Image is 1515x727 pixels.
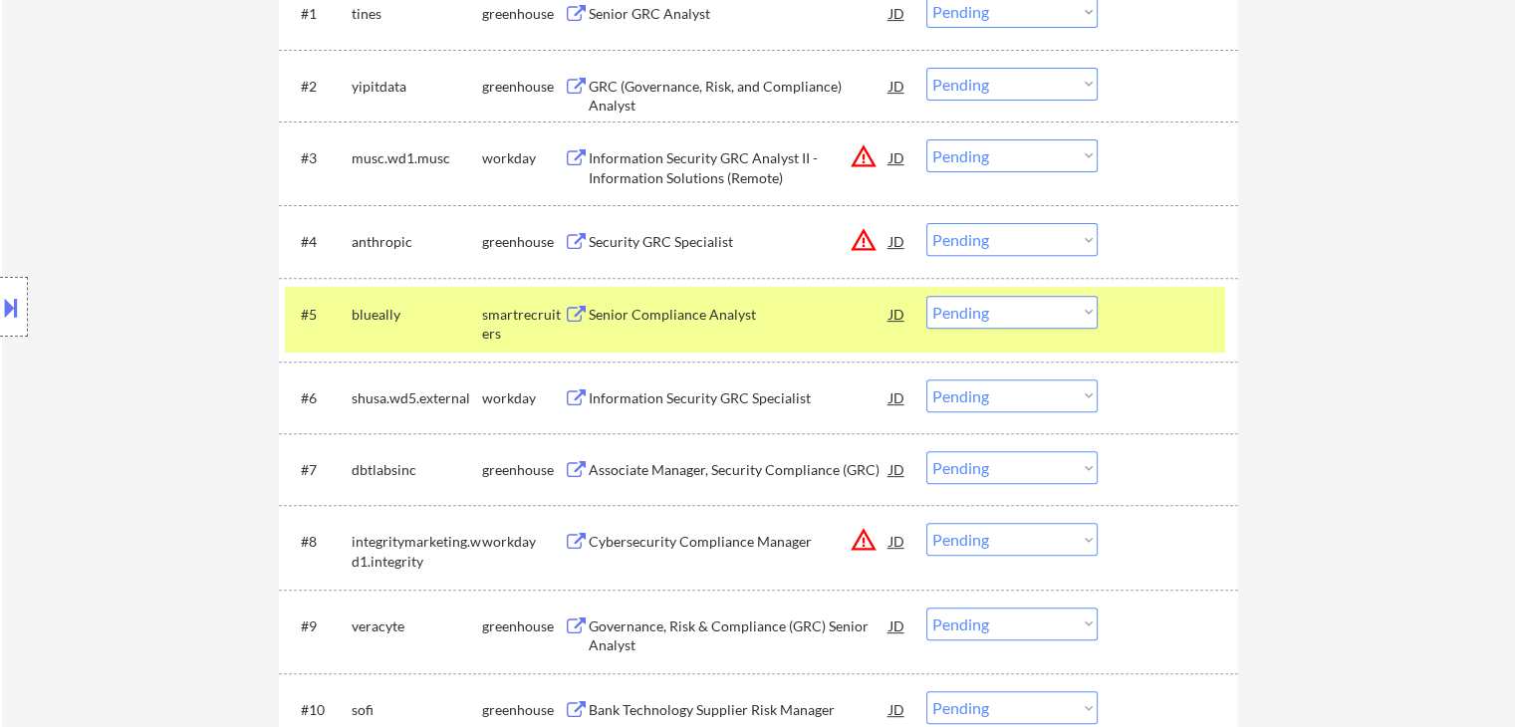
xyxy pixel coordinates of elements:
div: JD [887,451,907,487]
div: Cybersecurity Compliance Manager [589,532,889,552]
div: JD [887,139,907,175]
div: greenhouse [482,232,564,252]
div: #9 [301,616,336,636]
div: integritymarketing.wd1.integrity [352,532,482,571]
div: musc.wd1.musc [352,148,482,168]
div: Bank Technology Supplier Risk Manager [589,700,889,720]
div: shusa.wd5.external [352,388,482,408]
div: greenhouse [482,460,564,480]
div: Associate Manager, Security Compliance (GRC) [589,460,889,480]
div: Governance, Risk & Compliance (GRC) Senior Analyst [589,616,889,655]
button: warning_amber [850,226,878,254]
div: GRC (Governance, Risk, and Compliance) Analyst [589,77,889,116]
div: greenhouse [482,700,564,720]
div: Information Security GRC Analyst II - Information Solutions (Remote) [589,148,889,187]
div: workday [482,388,564,408]
div: Security GRC Specialist [589,232,889,252]
div: #8 [301,532,336,552]
div: yipitdata [352,77,482,97]
div: JD [887,296,907,332]
div: workday [482,532,564,552]
div: workday [482,148,564,168]
div: dbtlabsinc [352,460,482,480]
div: veracyte [352,616,482,636]
div: #10 [301,700,336,720]
button: warning_amber [850,142,878,170]
div: sofi [352,700,482,720]
div: #1 [301,4,336,24]
div: JD [887,691,907,727]
div: JD [887,523,907,559]
div: smartrecruiters [482,305,564,344]
div: greenhouse [482,616,564,636]
div: JD [887,68,907,104]
div: Senior Compliance Analyst [589,305,889,325]
div: JD [887,379,907,415]
div: JD [887,223,907,259]
button: warning_amber [850,526,878,554]
div: #2 [301,77,336,97]
div: greenhouse [482,4,564,24]
div: Senior GRC Analyst [589,4,889,24]
div: Information Security GRC Specialist [589,388,889,408]
div: anthropic [352,232,482,252]
div: tines [352,4,482,24]
div: JD [887,607,907,643]
div: greenhouse [482,77,564,97]
div: blueally [352,305,482,325]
